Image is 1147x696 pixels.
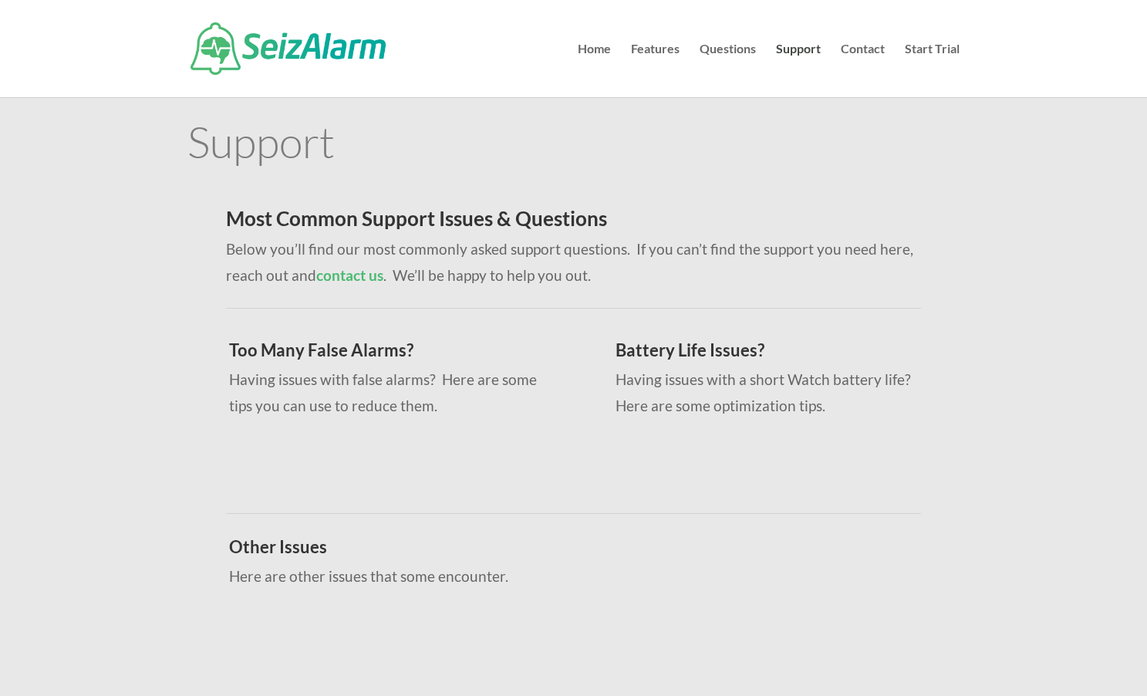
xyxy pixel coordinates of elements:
[616,367,937,419] p: Having issues with a short Watch battery life? Here are some optimization tips.
[776,43,821,97] a: Support
[700,43,756,97] a: Questions
[616,342,937,367] h3: Battery Life Issues?
[229,539,900,563] h3: Other Issues
[187,120,960,171] h1: Support
[1010,636,1130,679] iframe: Help widget launcher
[578,43,611,97] a: Home
[191,22,386,75] img: SeizAlarm
[229,563,900,590] p: Here are other issues that some encounter.
[631,43,680,97] a: Features
[841,43,885,97] a: Contact
[316,266,383,284] a: contact us
[226,236,921,289] p: Below you’ll find our most commonly asked support questions. If you can’t find the support you ne...
[226,208,921,236] h2: Most Common Support Issues & Questions
[229,367,551,419] p: Having issues with false alarms? Here are some tips you can use to reduce them.
[905,43,960,97] a: Start Trial
[229,342,551,367] h3: Too Many False Alarms?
